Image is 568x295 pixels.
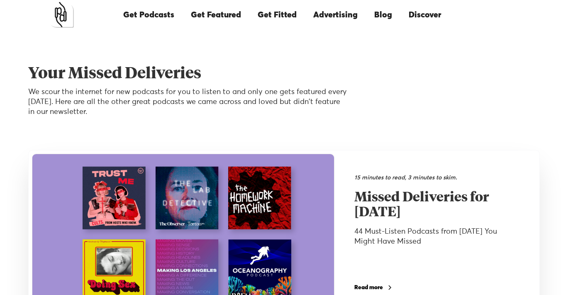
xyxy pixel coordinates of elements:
a: Get Podcasts [115,1,183,29]
a: Advertising [305,1,366,29]
h1: Your Missed Deliveries [28,65,347,83]
h2: Missed Deliveries for [DATE] [354,190,516,220]
div: Read more [354,285,383,290]
a: Blog [366,1,400,29]
p: We scour the internet for new podcasts for you to listen to and only one gets featured every [DAT... [28,87,347,117]
a: Discover [400,1,449,29]
a: home [48,2,74,28]
div: 15 minutes to read, 3 minutes to skim. [354,174,457,182]
a: Get Fitted [249,1,305,29]
div: 44 Must-Listen Podcasts from [DATE] You Might Have Missed [354,227,516,247]
a: Get Featured [183,1,249,29]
